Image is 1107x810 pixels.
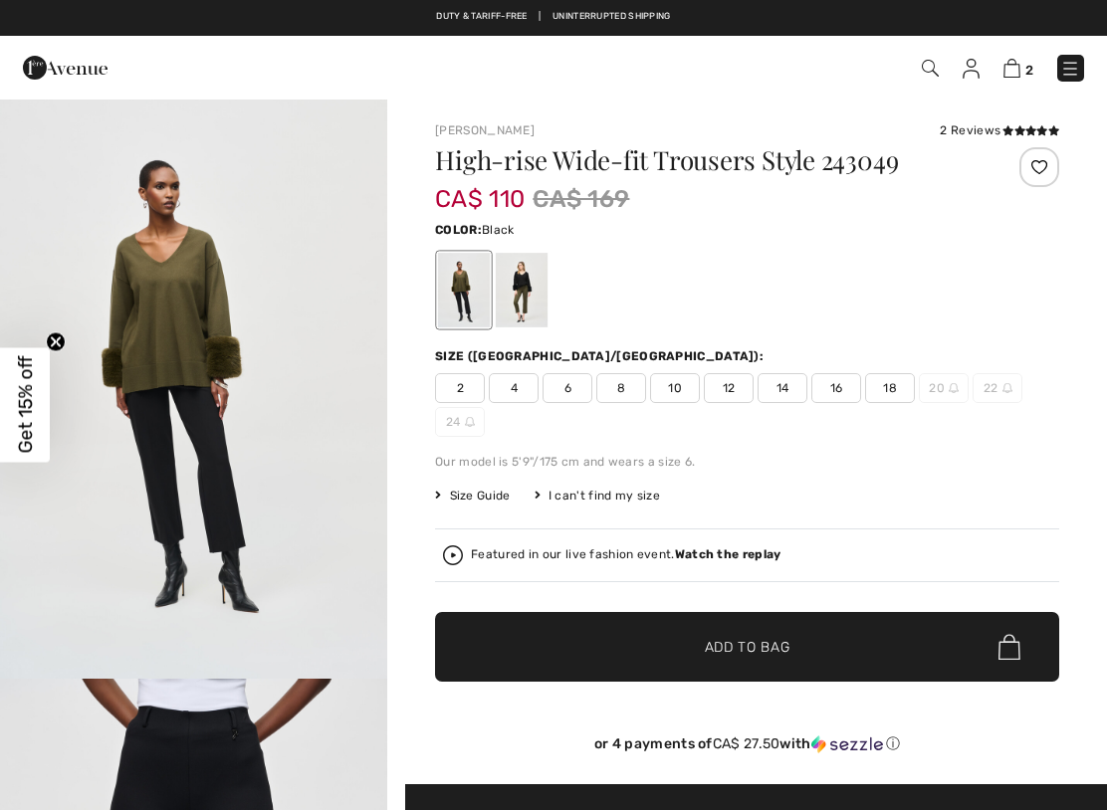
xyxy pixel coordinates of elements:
[435,735,1059,760] div: or 4 payments ofCA$ 27.50withSezzle Click to learn more about Sezzle
[435,407,485,437] span: 24
[675,547,781,561] strong: Watch the replay
[465,417,475,427] img: ring-m.svg
[23,57,108,76] a: 1ère Avenue
[435,123,535,137] a: [PERSON_NAME]
[940,121,1059,139] div: 2 Reviews
[1025,63,1033,78] span: 2
[758,373,807,403] span: 14
[705,637,790,658] span: Add to Bag
[14,356,37,454] span: Get 15% off
[46,332,66,352] button: Close teaser
[443,545,463,565] img: Watch the replay
[973,373,1022,403] span: 22
[963,59,980,79] img: My Info
[435,373,485,403] span: 2
[435,147,955,173] h1: High-rise Wide-fit Trousers Style 243049
[1003,59,1020,78] img: Shopping Bag
[435,165,525,213] span: CA$ 110
[435,735,1059,753] div: or 4 payments of with
[435,223,482,237] span: Color:
[650,373,700,403] span: 10
[1002,383,1012,393] img: ring-m.svg
[704,373,754,403] span: 12
[435,453,1059,471] div: Our model is 5'9"/175 cm and wears a size 6.
[922,60,939,77] img: Search
[949,383,959,393] img: ring-m.svg
[435,612,1059,682] button: Add to Bag
[482,223,515,237] span: Black
[489,373,539,403] span: 4
[596,373,646,403] span: 8
[435,487,510,505] span: Size Guide
[998,634,1020,660] img: Bag.svg
[1060,59,1080,79] img: Menu
[535,487,660,505] div: I can't find my size
[1003,56,1033,80] a: 2
[811,735,883,753] img: Sezzle
[533,181,629,217] span: CA$ 169
[23,48,108,88] img: 1ère Avenue
[919,373,969,403] span: 20
[435,347,768,365] div: Size ([GEOGRAPHIC_DATA]/[GEOGRAPHIC_DATA]):
[865,373,915,403] span: 18
[471,548,780,561] div: Featured in our live fashion event.
[438,253,490,327] div: Black
[713,735,780,752] span: CA$ 27.50
[811,373,861,403] span: 16
[543,373,592,403] span: 6
[496,253,548,327] div: Iguana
